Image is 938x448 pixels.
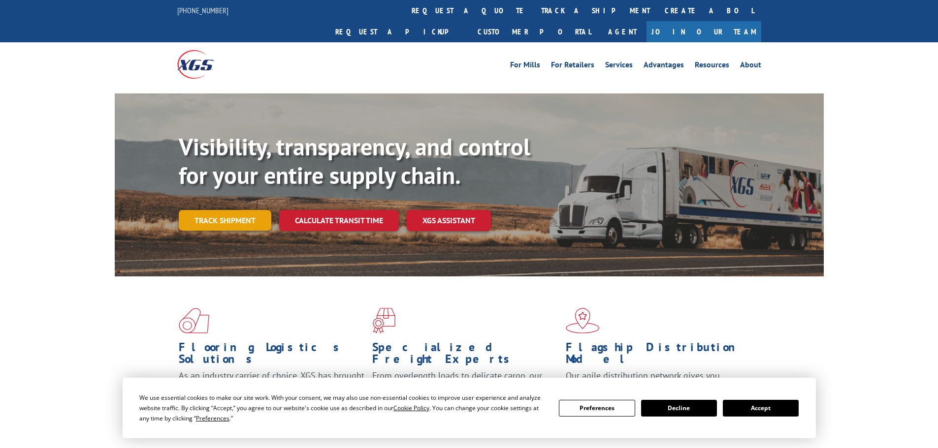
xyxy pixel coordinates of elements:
[647,21,761,42] a: Join Our Team
[328,21,470,42] a: Request a pickup
[179,341,365,370] h1: Flooring Logistics Solutions
[566,370,747,393] span: Our agile distribution network gives you nationwide inventory management on demand.
[566,341,752,370] h1: Flagship Distribution Model
[179,210,271,231] a: Track shipment
[695,61,729,72] a: Resources
[598,21,647,42] a: Agent
[644,61,684,72] a: Advantages
[279,210,399,231] a: Calculate transit time
[605,61,633,72] a: Services
[551,61,594,72] a: For Retailers
[196,414,229,422] span: Preferences
[566,308,600,333] img: xgs-icon-flagship-distribution-model-red
[641,400,717,417] button: Decline
[559,400,635,417] button: Preferences
[179,370,364,405] span: As an industry carrier of choice, XGS has brought innovation and dedication to flooring logistics...
[723,400,799,417] button: Accept
[179,131,530,190] b: Visibility, transparency, and control for your entire supply chain.
[740,61,761,72] a: About
[372,308,395,333] img: xgs-icon-focused-on-flooring-red
[407,210,491,231] a: XGS ASSISTANT
[372,341,558,370] h1: Specialized Freight Experts
[139,392,547,423] div: We use essential cookies to make our site work. With your consent, we may also use non-essential ...
[372,370,558,414] p: From overlength loads to delicate cargo, our experienced staff knows the best way to move your fr...
[510,61,540,72] a: For Mills
[123,378,816,438] div: Cookie Consent Prompt
[393,404,429,412] span: Cookie Policy
[177,5,228,15] a: [PHONE_NUMBER]
[470,21,598,42] a: Customer Portal
[179,308,209,333] img: xgs-icon-total-supply-chain-intelligence-red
